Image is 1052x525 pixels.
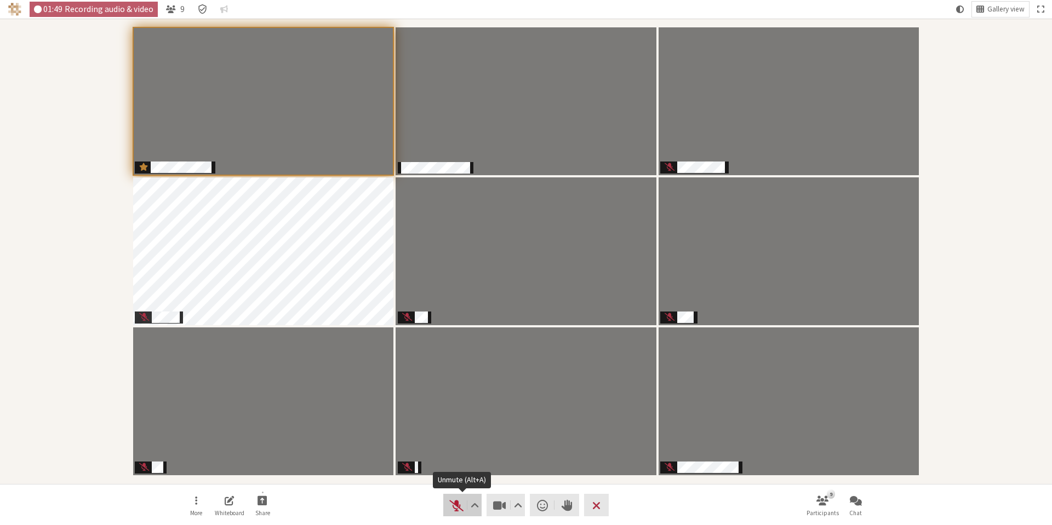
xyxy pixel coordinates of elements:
[216,2,232,17] button: Conversation
[511,494,525,516] button: Video setting
[180,4,185,14] span: 9
[584,494,609,516] button: Leave meeting
[43,4,62,14] span: 01:49
[807,510,839,516] span: Participants
[247,491,278,520] button: Start sharing
[487,494,525,516] button: Stop video (Alt+V)
[554,494,579,516] button: Raise hand
[8,3,21,16] img: Iotum
[807,491,838,520] button: Open participant list
[255,510,270,516] span: Share
[190,510,202,516] span: More
[181,491,211,520] button: Open menu
[1033,2,1048,17] button: Fullscreen
[30,2,158,17] div: Audio & video
[849,510,862,516] span: Chat
[215,510,244,516] span: Whiteboard
[530,494,554,516] button: Send a reaction
[162,2,189,17] button: Open participant list
[827,489,835,498] div: 9
[467,494,481,516] button: Audio settings
[443,494,482,516] button: Unmute (Alt+A)
[65,4,153,14] span: Recording audio & video
[193,2,212,17] div: Meeting details Encryption enabled
[214,491,245,520] button: Open shared whiteboard
[972,2,1029,17] button: Change layout
[952,2,968,17] button: Using system theme
[841,491,871,520] button: Open chat
[987,5,1025,14] span: Gallery view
